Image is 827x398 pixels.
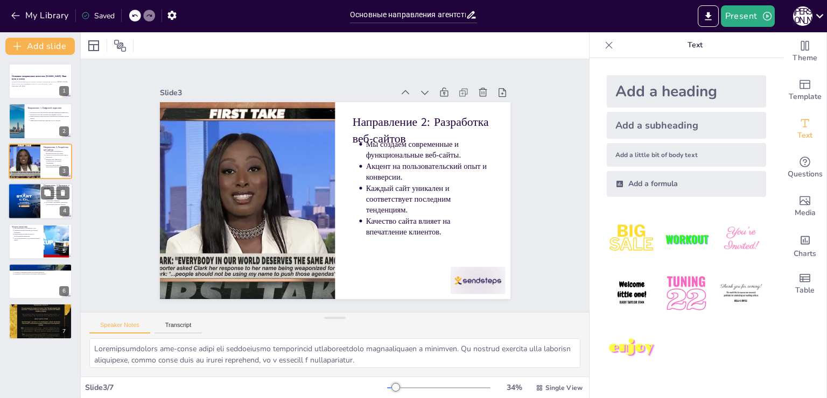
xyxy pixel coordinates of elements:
p: Мы создаем современные и функциональные веб-сайты. [46,150,69,154]
div: 4 [60,207,69,216]
div: Add ready made slides [783,71,826,110]
div: Add images, graphics, shapes or video [783,187,826,226]
p: Каждый сайт уникален и соответствует последним тенденциям. [46,158,69,164]
img: 7.jpeg [607,323,657,373]
div: 2 [9,103,72,139]
div: 6 [59,286,69,296]
div: Add text boxes [783,110,826,148]
div: 6 [9,264,72,299]
p: Логотипы и рекламные материалы, отражающие ценности бизнеса. [46,202,70,206]
button: Delete Slide [57,187,69,200]
div: Layout [85,37,102,54]
p: Ответы на распространенные вопросы клиентов. [14,267,69,269]
span: Table [795,285,815,296]
img: 5.jpeg [661,268,711,318]
p: Мы создаем современные и функциональные веб-сайты. [368,143,496,177]
div: 5 [59,246,69,256]
span: Theme [793,52,817,64]
div: Add a subheading [607,112,766,139]
img: 1.jpeg [607,214,657,264]
button: Transcript [155,322,202,333]
div: 5 [9,224,72,259]
p: Стремление к долгосрочному сотрудничеству. [14,311,69,314]
p: Направление 2: Разработка веб-сайтов [356,116,499,164]
div: Add a heading [607,75,766,108]
span: Text [797,130,812,141]
p: Эффективные кампании приводят к росту продаж. [30,119,69,122]
div: 1 [9,63,72,99]
div: Add charts and graphs [783,226,826,265]
div: Saved [81,11,115,21]
input: Insert title [350,7,466,23]
p: Мы предлагаем комплексные решения в цифровом маркетинге. [30,111,69,113]
p: Мы создаем уникальный имидж вашего бренда. [46,189,70,194]
p: Креативные подходы для разработки уникальных решений. [46,197,70,202]
p: Услуги направлены на достижение бизнес-целей. [14,237,40,241]
img: 3.jpeg [716,214,766,264]
p: Качество сайта влияет на впечатление клиентов. [360,219,488,254]
img: 4.jpeg [607,268,657,318]
button: Add slide [5,38,75,55]
div: 3 [59,166,69,176]
span: Charts [794,248,816,260]
p: Направление 2: Разработка веб-сайтов [44,146,69,152]
div: 7 [9,303,72,339]
p: Услуги агентства [12,225,40,228]
span: Single View [545,383,583,392]
p: Готовность команды ответить на любые вопросы. [14,271,69,273]
strong: Основные направления агентства [DOMAIN_NAME]: Ваш путь к успеху [12,75,66,81]
div: 7 [59,326,69,336]
p: Акцент на пользовательский опыт и конверсии. [46,154,69,158]
p: Наша команда профессионалов с необходимыми навыками. [14,233,40,237]
p: Свяжитесь с нами через сайт [DOMAIN_NAME]. [14,307,69,309]
div: 4 [8,183,73,219]
p: Часто задаваемые вопросы [12,265,69,268]
span: Template [789,91,822,103]
div: 3 [9,144,72,179]
p: Команда готова ответить на все ваши вопросы. [14,313,69,315]
textarea: Loremipsumdolors ame-conse adipi eli seddoeiusmo temporincid utlaboreetdolo magnaaliquaen a minim... [89,338,580,368]
button: Duplicate Slide [41,187,54,200]
div: 1 [59,86,69,96]
img: 6.jpeg [716,268,766,318]
img: 2.jpeg [661,214,711,264]
span: Questions [788,168,823,180]
div: Get real-time input from your audience [783,148,826,187]
p: Мы используем SEO, контекстную рекламу и SMM. [30,113,69,115]
p: Открыты для общения и предложений. [14,309,69,311]
p: В данной презентации мы рассмотрим ключевые направления агентства [DOMAIN_NAME], наши услуги, час... [12,81,69,85]
button: А [PERSON_NAME] [793,5,812,27]
p: Направление 1: Цифровой маркетинг [27,106,69,109]
p: Направление 3: Брендинг и дизайн [44,184,69,190]
p: Наша команда профессионалов разрабатывает индивидуальный подход. [30,115,69,119]
p: Generated with [URL] [12,85,69,87]
p: Брендинг формирует целостный образ компании. [46,194,70,198]
div: Slide 3 / 7 [85,382,387,393]
p: Text [618,32,773,58]
span: Position [114,39,127,52]
p: Индивидуальные решения для каждой компании. [14,229,40,233]
p: Каждый сайт уникален и соответствует последним тенденциям. [362,186,492,232]
p: Уточнение деталей сотрудничества. [14,269,69,271]
div: Slide 3 [170,70,403,104]
button: Present [721,5,775,27]
button: Export to PowerPoint [698,5,719,27]
p: Контакты [12,305,69,308]
p: Качество сайта влияет на впечатление клиентов. [46,164,69,168]
button: Speaker Notes [89,322,150,333]
div: Add a formula [607,171,766,197]
div: Add a little bit of body text [607,143,766,167]
button: My Library [8,7,73,24]
p: Мы предлагаем 14 различных услуг. [14,227,40,229]
div: Change the overall theme [783,32,826,71]
div: А [PERSON_NAME] [793,6,812,26]
div: 2 [59,126,69,136]
p: Поддержка, чтобы клиент чувствовал себя уверенно. [14,273,69,275]
div: 34 % [501,382,527,393]
p: Акцент на пользовательский опыт и конверсии. [366,164,494,199]
span: Media [795,207,816,219]
div: Add a table [783,265,826,303]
